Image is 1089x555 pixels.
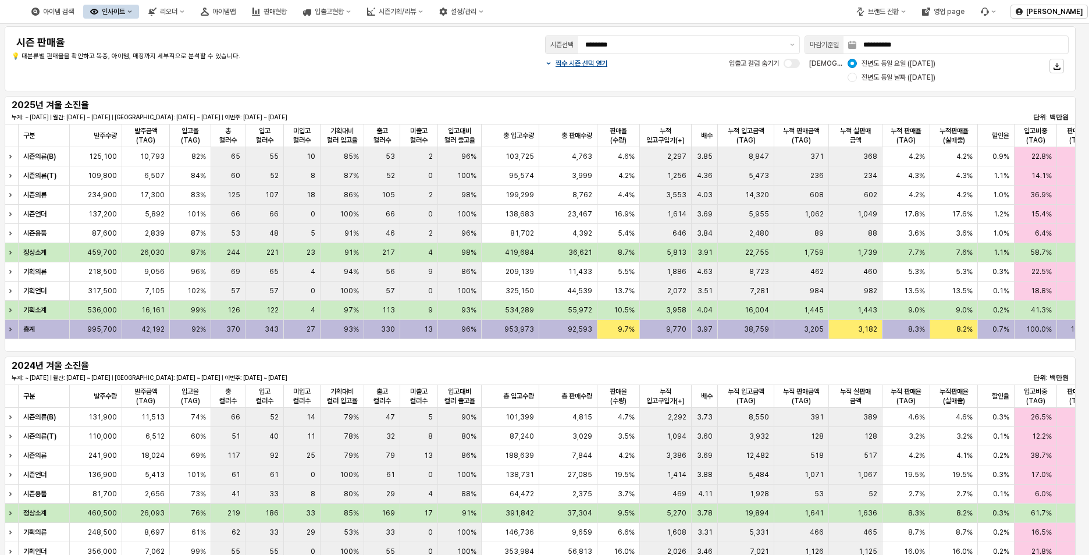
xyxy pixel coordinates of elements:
span: 44,539 [567,286,592,296]
div: Expand row [5,301,20,319]
span: 23,467 [568,209,592,219]
span: 105 [382,190,395,200]
span: 4,763 [572,152,592,161]
span: 137,200 [88,209,117,219]
span: 미출고 컬러수 [405,126,433,145]
span: 36,621 [568,248,592,257]
span: [DEMOGRAPHIC_DATA] 기준: [809,59,902,67]
span: 5.4% [618,229,635,238]
span: 66 [231,209,240,219]
span: 5.3% [908,267,925,276]
span: 1,256 [667,171,686,180]
span: 2,839 [145,229,165,238]
span: 발주수량 [94,131,117,140]
span: 66 [269,209,279,219]
h5: 2025년 겨울 소진율 [12,99,188,111]
span: 6.4% [1035,229,1052,238]
div: 인사이트 [83,5,139,19]
span: 1,886 [667,267,686,276]
span: 10,793 [140,152,165,161]
span: 87% [191,248,206,257]
div: Expand row [5,186,20,204]
span: 8,762 [572,190,592,200]
span: 65 [269,267,279,276]
span: 8,723 [749,267,769,276]
span: 95,574 [509,171,534,180]
button: 브랜드 전환 [849,5,913,19]
div: 버그 제보 및 기능 개선 요청 [974,5,1003,19]
span: 984 [810,286,824,296]
span: 출고 컬러수 [369,387,395,405]
div: 아이템 검색 [43,8,74,16]
span: 15.4% [1031,209,1052,219]
span: 371 [810,152,824,161]
span: 배수 [701,392,713,401]
span: 56 [386,267,395,276]
span: 96% [191,267,206,276]
span: 86% [461,267,476,276]
span: 982 [864,286,877,296]
span: 101% [187,209,206,219]
span: 2 [429,190,433,200]
span: 18.8% [1031,286,1052,296]
p: 누계: ~ [DATE] | 월간: [DATE] ~ [DATE] | [GEOGRAPHIC_DATA]: [DATE] ~ [DATE] | 이번주: [DATE] ~ [DATE] [12,113,716,122]
span: 460 [863,267,877,276]
span: 8 [311,171,315,180]
span: 배수 [701,131,713,140]
span: 103,725 [506,152,534,161]
span: 100% [457,209,476,219]
span: 출고 컬러수 [369,126,395,145]
span: 96% [461,152,476,161]
div: Expand row [5,147,20,166]
span: 1.0% [993,190,1009,200]
span: 22.8% [1031,152,1052,161]
div: 인사이트 [102,8,125,16]
span: 36.9% [1030,190,1052,200]
span: 입고 컬러수 [250,126,279,145]
span: 누적 입고금액(TAG) [723,387,769,405]
span: 53 [386,152,395,161]
span: 1.0% [993,229,1009,238]
span: 236 [810,171,824,180]
span: 4.2% [956,190,973,200]
span: 5.3% [956,267,973,276]
div: Expand row [5,224,20,243]
button: [PERSON_NAME] [1010,5,1088,19]
span: 5 [311,229,315,238]
span: 4.2% [618,171,635,180]
span: 100% [457,171,476,180]
span: 109,800 [88,171,117,180]
span: 57 [269,286,279,296]
span: 7.7% [908,248,925,257]
span: 3.91 [697,248,713,257]
span: 317,500 [88,286,117,296]
span: 16.9% [614,209,635,219]
span: 2,297 [667,152,686,161]
span: 209,139 [506,267,534,276]
strong: 시즌언더 [23,210,47,218]
span: 5,955 [749,209,769,219]
span: 52 [270,171,279,180]
span: 3.51 [697,286,713,296]
span: 244 [227,248,240,257]
span: 83% [191,190,206,200]
span: 입고율(TAG) [175,126,206,145]
span: 646 [672,229,686,238]
span: 총 판매수량 [561,392,592,401]
span: 발주금액(TAG) [127,387,165,405]
span: 6,507 [144,171,165,180]
span: 55 [269,152,279,161]
span: 입출고 컬럼 숨기기 [729,59,779,67]
span: 18 [307,190,315,200]
span: 87% [191,229,206,238]
span: 7,105 [145,286,165,296]
span: 98% [461,248,476,257]
button: 영업 page [915,5,971,19]
span: 125 [227,190,240,200]
span: 할인율 [992,131,1009,140]
span: 누적 판매율(TAG) [887,126,925,145]
span: 입고대비 컬러 출고율 [443,387,476,405]
span: 5,473 [749,171,769,180]
strong: 시즌의류(T) [23,172,56,180]
span: 325,150 [506,286,534,296]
